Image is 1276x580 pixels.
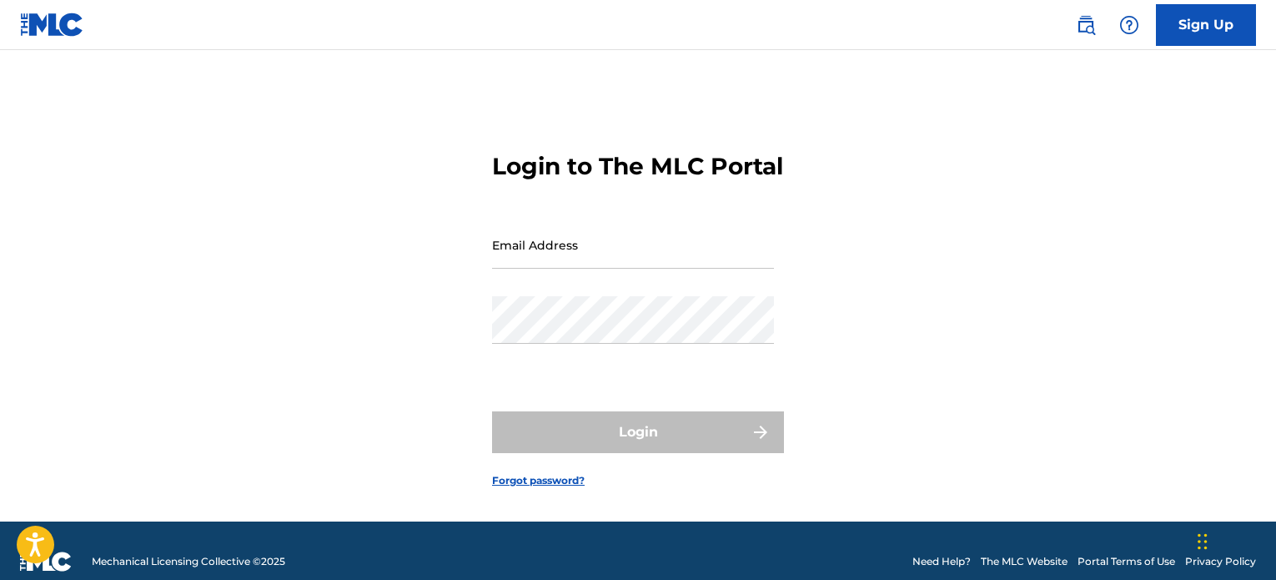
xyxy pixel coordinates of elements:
a: Forgot password? [492,473,585,488]
a: Need Help? [912,554,971,569]
a: Public Search [1069,8,1103,42]
iframe: Chat Widget [1193,500,1276,580]
img: help [1119,15,1139,35]
div: Drag [1198,517,1208,567]
img: MLC Logo [20,13,84,37]
img: search [1076,15,1096,35]
div: Help [1113,8,1146,42]
img: logo [20,552,72,572]
a: Sign Up [1156,4,1256,46]
a: The MLC Website [981,554,1068,569]
a: Privacy Policy [1185,554,1256,569]
a: Portal Terms of Use [1078,554,1175,569]
span: Mechanical Licensing Collective © 2025 [92,554,285,569]
h3: Login to The MLC Portal [492,152,783,181]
